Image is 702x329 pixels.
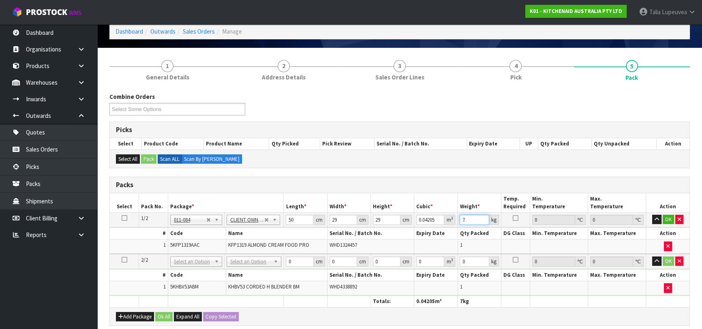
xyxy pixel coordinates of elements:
th: Qty Packed [458,228,501,239]
th: Serial No. / Batch No. [327,228,414,239]
span: Pack [625,73,638,82]
div: cm [357,256,368,267]
span: 1 [460,283,462,290]
th: Qty Packed [538,138,591,150]
div: cm [314,215,325,225]
div: kg [489,215,499,225]
span: WHD1324457 [330,241,357,248]
div: cm [400,215,412,225]
span: General Details [146,73,189,81]
button: Ok All [155,312,173,322]
th: Min. Temperature [530,269,588,281]
th: # [110,228,168,239]
span: 2/2 [141,256,148,263]
th: Min. Temperature [530,228,588,239]
div: m [444,256,455,267]
span: ProStock [26,7,67,17]
button: Copy Selected [203,312,239,322]
small: WMS [69,9,81,17]
th: Action [656,138,689,150]
span: 1/2 [141,215,148,222]
th: DG Class [501,269,530,281]
span: 5KHBV53ABM [170,283,199,290]
th: Qty Unpacked [592,138,657,150]
a: Sales Orders [183,28,215,35]
button: OK [663,215,674,224]
th: Totals: [370,295,414,307]
span: 1 [460,241,462,248]
a: Outwards [150,28,175,35]
span: Address Details [262,73,306,81]
span: KFP1319 ALMOND CREAM FOOD PRO [228,241,309,248]
th: Expiry Date [467,138,520,150]
th: UP [520,138,538,150]
span: 011-084 [174,215,206,225]
span: Manage [222,28,242,35]
th: DG Class [501,228,530,239]
span: 1 [163,241,166,248]
a: K01 - KITCHENAID AUSTRALIA PTY LTD [525,5,627,18]
a: Dashboard [116,28,143,35]
div: kg [489,256,499,267]
div: cm [357,215,368,225]
span: Expand All [176,313,199,320]
th: Pack No. [139,193,168,212]
h3: Packs [116,181,683,189]
div: ℃ [633,256,644,267]
th: Cubic [414,193,458,212]
h3: Picks [116,126,683,134]
span: KHBV53 CORDED H BLENDER BM [228,283,300,290]
th: Action [646,269,689,281]
span: Pick [510,73,521,81]
th: Code [168,228,226,239]
div: ℃ [575,215,586,225]
th: Serial No. / Batch No. [327,269,414,281]
th: Product Name [204,138,269,150]
strong: K01 - KITCHENAID AUSTRALIA PTY LTD [530,8,622,15]
div: m [444,215,455,225]
th: kg [458,295,501,307]
span: 7 [460,298,462,305]
div: cm [400,256,412,267]
span: Select an Option [174,257,211,267]
span: WHD4338892 [330,283,357,290]
th: Width [327,193,370,212]
button: Expand All [174,312,202,322]
div: cm [314,256,325,267]
div: ℃ [575,256,586,267]
span: CLIENT OWNED PACKAGING [230,215,264,225]
th: Select [110,138,141,150]
th: Qty Picked [269,138,320,150]
th: m³ [414,295,458,307]
sup: 3 [451,216,453,221]
span: 1 [163,283,166,290]
span: 0.04205 [416,298,435,305]
th: Height [370,193,414,212]
label: Scan ALL [158,154,182,164]
button: OK [663,256,674,266]
label: Scan By [PERSON_NAME] [182,154,242,164]
span: 1 [161,60,173,72]
th: Weight [458,193,501,212]
span: 4 [509,60,522,72]
th: Temp. Required [501,193,530,212]
th: Serial No. / Batch No. [375,138,467,150]
sup: 3 [451,257,453,263]
th: Package [168,193,284,212]
th: Max. Temperature [588,228,646,239]
div: ℃ [633,215,644,225]
span: 2 [278,60,290,72]
span: Sales Order Lines [375,73,424,81]
img: cube-alt.png [12,7,22,17]
button: Select All [116,154,140,164]
span: 3 [394,60,406,72]
span: Select an Option [230,257,271,267]
button: Add Package [116,312,154,322]
span: 5KFP1319AAC [170,241,200,248]
th: Product Code [141,138,203,150]
th: Max. Temperature [588,269,646,281]
th: Pick Review [320,138,375,150]
th: Select [110,193,139,212]
label: Combine Orders [109,92,155,101]
th: Length [284,193,327,212]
